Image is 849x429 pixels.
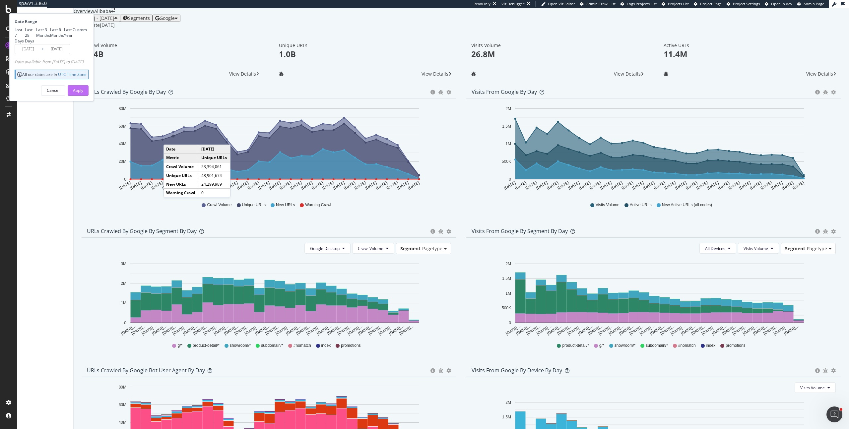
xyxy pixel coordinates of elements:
svg: A chart. [472,260,833,337]
button: Google [153,15,180,22]
div: circle-info [430,229,435,234]
text: 2M [505,262,511,266]
text: [DATE] [695,180,709,191]
text: [DATE] [322,180,335,191]
div: gear [446,368,451,373]
text: 0 [124,177,126,182]
span: Open in dev [771,1,792,6]
div: URLs Crawled by Google By Segment By Day [87,228,197,234]
text: [DATE] [151,180,164,191]
span: New Active URLs (all codes) [662,202,712,208]
span: showroom/* [230,343,251,348]
text: 80M [119,106,126,111]
div: bug [664,72,668,76]
div: Visits from Google By Segment By Day [472,228,568,234]
span: Google [160,15,175,21]
div: bug [279,72,284,76]
td: Unique URLs [199,153,230,162]
text: [DATE] [546,180,559,191]
svg: A chart. [87,260,448,337]
text: 40M [119,142,126,146]
text: [DATE] [386,180,399,191]
td: 53,394,061 [199,162,230,171]
span: Project Page [700,1,722,6]
text: [DATE] [589,180,602,191]
span: All Devices [705,246,725,251]
div: circle-info [430,368,435,373]
text: 60M [119,402,126,407]
div: Unique URLs [279,42,451,48]
text: [DATE] [525,180,538,191]
td: 0 [199,188,230,197]
span: View Details [229,71,256,77]
text: 1.5M [502,124,511,129]
text: [DATE] [760,180,773,191]
text: [DATE] [706,180,720,191]
div: Alibaba [94,8,111,15]
span: product-detail/* [562,343,589,348]
text: [DATE] [792,180,805,191]
div: gear [446,90,451,94]
text: 20M [119,159,126,164]
text: [DATE] [257,180,271,191]
div: circle-info [430,90,435,94]
td: 24,299,989 [199,180,230,188]
text: [DATE] [631,180,645,191]
text: [DATE] [749,180,762,191]
button: Google Desktop [304,243,351,254]
svg: A chart. [87,104,448,196]
span: Segment [785,245,805,252]
div: URLs Crawled by Google bot User Agent By Day [87,367,205,374]
text: [DATE] [332,180,346,191]
button: Apply [68,85,89,96]
span: Pagetype [422,245,442,252]
span: View Details [806,71,833,77]
span: New URLs [276,202,295,208]
svg: A chart. [472,104,833,196]
span: View Details [422,71,448,77]
text: [DATE] [279,180,292,191]
button: Visits Volume [795,382,836,393]
span: Admin Page [804,1,824,6]
span: #nomatch [678,343,696,348]
div: Last 7 Days [15,27,25,44]
text: [DATE] [599,180,613,191]
p: 1.0B [279,48,451,60]
div: Apply [73,88,83,93]
td: Unique URLs [164,171,199,180]
span: Pagetype [807,245,827,252]
iframe: Intercom live chat [826,406,842,422]
a: Open in dev [765,1,792,7]
div: Overview [74,8,94,15]
a: UTC Time Zone [58,72,87,77]
div: ReadOnly: [474,1,491,7]
span: index [706,343,716,348]
span: Crawl Volume [207,202,231,208]
text: [DATE] [728,180,741,191]
span: Segment [400,245,421,252]
text: [DATE] [311,180,324,191]
text: [DATE] [140,180,153,191]
text: [DATE] [236,180,249,191]
text: [DATE] [247,180,260,191]
p: 26.8M [471,48,644,60]
div: Visits Volume [471,42,644,48]
div: Last Year [64,27,73,38]
text: 0 [509,321,511,325]
a: Project Settings [727,1,760,7]
text: 0 [124,321,126,325]
button: Segments [120,15,153,22]
div: bug [438,368,443,373]
span: Open Viz Editor [548,1,575,6]
text: [DATE] [343,180,356,191]
button: Crawl Volume [352,243,394,254]
text: [DATE] [567,180,581,191]
text: 80M [119,385,126,390]
div: gear [831,90,836,94]
text: [DATE] [674,180,687,191]
text: 500K [502,159,511,164]
div: circle-info [815,229,820,234]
